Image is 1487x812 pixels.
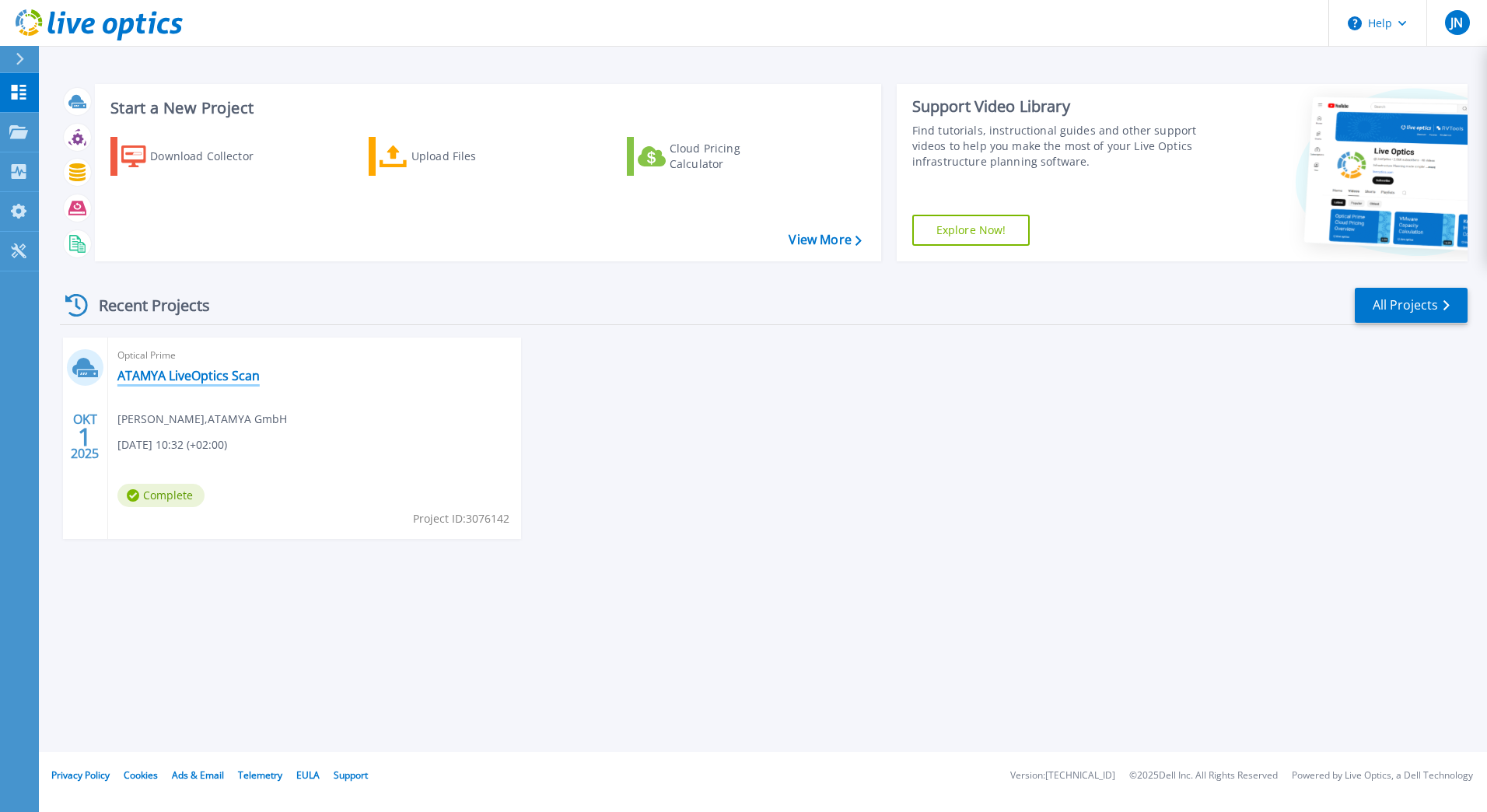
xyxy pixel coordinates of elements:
[51,768,110,782] a: Privacy Policy
[117,411,287,428] span: [PERSON_NAME] , ATAMYA GmbH
[110,100,861,117] h3: Start a New Project
[334,768,368,782] a: Support
[70,408,100,465] div: OKT 2025
[117,484,205,507] span: Complete
[60,286,231,324] div: Recent Projects
[1355,288,1468,323] a: All Projects
[912,96,1203,117] div: Support Video Library
[117,347,512,364] span: Optical Prime
[1450,16,1463,29] span: JN
[1292,771,1473,781] li: Powered by Live Optics, a Dell Technology
[912,123,1203,170] div: Find tutorials, instructional guides and other support videos to help you make the most of your L...
[369,137,542,176] a: Upload Files
[1129,771,1278,781] li: © 2025 Dell Inc. All Rights Reserved
[110,137,284,176] a: Download Collector
[117,436,227,453] span: [DATE] 10:32 (+02:00)
[627,137,800,176] a: Cloud Pricing Calculator
[78,430,92,443] span: 1
[670,141,794,172] div: Cloud Pricing Calculator
[411,141,536,172] div: Upload Files
[172,768,224,782] a: Ads & Email
[238,768,282,782] a: Telemetry
[124,768,158,782] a: Cookies
[117,368,260,383] a: ATAMYA LiveOptics Scan
[296,768,320,782] a: EULA
[789,233,861,247] a: View More
[1010,771,1115,781] li: Version: [TECHNICAL_ID]
[912,215,1030,246] a: Explore Now!
[413,510,509,527] span: Project ID: 3076142
[150,141,275,172] div: Download Collector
